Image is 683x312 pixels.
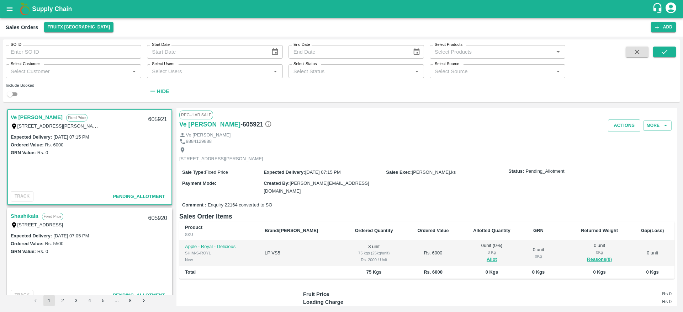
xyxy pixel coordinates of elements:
div: 605920 [144,210,171,227]
input: Select Source [432,66,551,76]
button: Allot [487,255,497,264]
label: Rs. 5500 [45,241,63,246]
button: Go to page 3 [70,295,82,306]
label: Rs. 0 [37,150,48,155]
h6: Rs 0 [610,290,672,297]
b: Rs. 6000 [424,269,443,275]
div: 75 kgs (25kg/unit) [348,250,400,256]
input: Enter SO ID [6,45,141,59]
button: Go to page 2 [57,295,68,306]
p: Loading Charge [303,298,395,306]
div: SKU [185,231,253,238]
b: Total [185,269,196,275]
button: Open [554,47,563,57]
span: Enquiry 22164 converted to SO [208,202,272,209]
b: 0 Kgs [593,269,605,275]
button: Open [129,67,139,76]
button: Hide [147,85,171,97]
label: Comment : [182,202,206,209]
p: Fixed Price [42,213,63,220]
td: 0 unit [630,240,674,266]
p: Ve [PERSON_NAME] [186,132,231,139]
label: Status: [508,168,524,175]
label: Expected Delivery : [11,134,52,140]
button: open drawer [1,1,18,17]
label: Select Status [293,61,317,67]
span: Pending_Allotment [525,168,564,175]
label: Select Customer [11,61,40,67]
button: Go to page 4 [84,295,95,306]
label: Sale Type : [182,170,205,175]
div: Sales Orders [6,23,38,32]
label: Select Users [152,61,174,67]
button: Add [651,22,676,32]
div: SHIM-S-ROYL [185,250,253,256]
b: 0 Kgs [646,269,658,275]
strong: Hide [157,88,169,94]
div: 0 Kg [529,253,548,259]
p: 9884129888 [186,138,212,145]
h6: Ve [PERSON_NAME] [179,119,240,129]
b: GRN [533,228,544,233]
label: Created By : [264,181,290,186]
label: Expected Delivery : [11,233,52,238]
img: logo [18,2,32,16]
div: … [111,297,122,304]
span: [PERSON_NAME].ks [412,170,456,175]
label: GRN Value: [11,150,36,155]
input: Select Customer [8,66,127,76]
p: Fruit Price [303,290,395,298]
b: Product [185,225,202,230]
label: Payment Mode : [182,181,216,186]
div: Rs. 2000 / Unit [348,257,400,263]
label: Rs. 0 [37,249,48,254]
b: 0 Kgs [486,269,498,275]
label: End Date [293,42,310,48]
label: Sales Exec : [386,170,412,175]
h6: - 605921 [240,119,272,129]
input: Start Date [147,45,265,59]
input: Select Users [149,66,269,76]
span: Regular Sale [179,111,213,119]
label: Select Source [435,61,459,67]
label: Ordered Value: [11,241,43,246]
label: Start Date [152,42,170,48]
div: customer-support [652,2,665,15]
div: account of current user [665,1,677,16]
div: 605921 [144,111,171,128]
label: Rs. 6000 [45,142,63,147]
h6: Rs 0 [610,298,672,305]
button: Select DC [44,22,114,32]
label: [DATE] 07:05 PM [53,233,89,238]
b: Ordered Value [417,228,449,233]
div: New [185,257,253,263]
button: Go to page 8 [125,295,136,306]
input: End Date [288,45,407,59]
a: Supply Chain [32,4,652,14]
div: 0 Kg [466,249,518,255]
b: Allotted Quantity [473,228,510,233]
label: SO ID [11,42,21,48]
button: Choose date [268,45,282,59]
div: 0 Kg [574,249,625,255]
h6: Sales Order Items [179,211,674,221]
a: Ve [PERSON_NAME] [11,113,63,122]
button: Go to page 5 [97,295,109,306]
b: 0 Kgs [532,269,545,275]
div: 0 unit [574,242,625,264]
p: [STREET_ADDRESS][PERSON_NAME] [179,156,263,162]
p: Fixed Price [66,114,88,122]
span: [PERSON_NAME][EMAIL_ADDRESS][DOMAIN_NAME] [264,181,369,194]
label: Expected Delivery : [264,170,305,175]
input: Select Products [432,47,551,57]
label: Select Products [435,42,462,48]
div: 0 unit [529,247,548,260]
b: Brand/[PERSON_NAME] [265,228,318,233]
button: Open [554,67,563,76]
div: Include Booked [6,82,141,88]
b: Supply Chain [32,5,72,12]
button: Open [412,67,422,76]
button: Choose date [410,45,423,59]
label: Ordered Value: [11,142,43,147]
b: Gap(Loss) [641,228,664,233]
